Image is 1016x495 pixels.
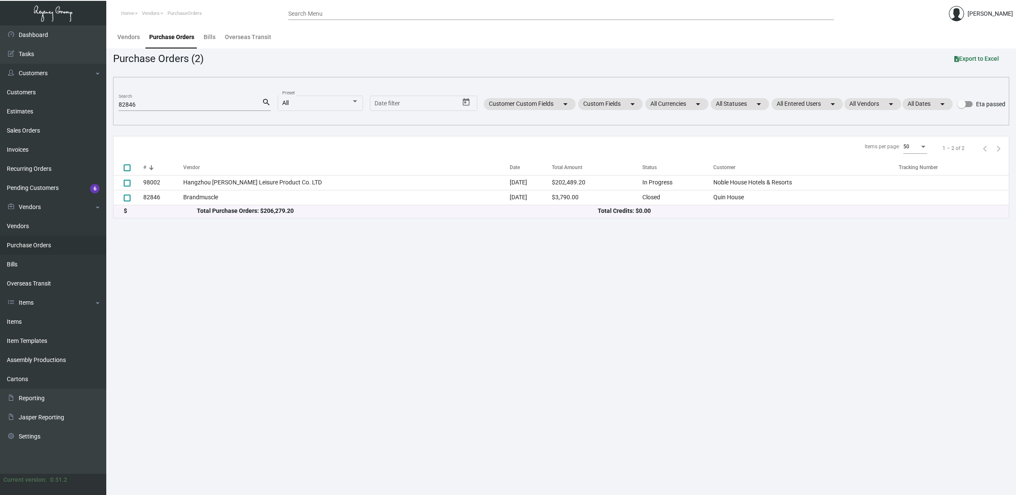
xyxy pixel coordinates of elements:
div: Total Amount [552,164,582,171]
td: Quin House [713,190,899,205]
div: # [143,164,146,171]
div: # [143,164,183,171]
div: Tracking Number [899,164,938,171]
mat-chip: All Vendors [844,98,901,110]
td: Noble House Hotels & Resorts [713,175,899,190]
span: All [282,99,289,106]
span: Home [121,11,134,16]
mat-icon: arrow_drop_down [560,99,570,109]
td: Brandmuscle [183,190,510,205]
button: Next page [992,141,1005,155]
td: [DATE] [510,175,552,190]
div: Vendors [117,33,140,42]
div: $ [124,206,197,215]
span: 50 [903,144,909,150]
span: Eta passed [976,99,1005,109]
mat-chip: All Currencies [645,98,708,110]
div: Bills [204,33,216,42]
td: Hangzhou [PERSON_NAME] Leisure Product Co. LTD [183,175,510,190]
mat-icon: arrow_drop_down [886,99,896,109]
span: Export to Excel [954,55,999,62]
input: Start date [375,100,401,107]
div: Overseas Transit [225,33,271,42]
mat-chip: Custom Fields [578,98,643,110]
button: Previous page [978,141,992,155]
input: End date [408,100,449,107]
td: 98002 [143,175,183,190]
td: Closed [642,190,713,205]
div: Tracking Number [899,164,1009,171]
mat-icon: arrow_drop_down [828,99,838,109]
mat-select: Items per page: [903,144,927,150]
div: Total Credits: $0.00 [598,206,999,215]
button: Export to Excel [948,51,1006,66]
button: Open calendar [460,96,473,109]
mat-chip: All Statuses [711,98,769,110]
div: [PERSON_NAME] [968,9,1013,18]
mat-icon: arrow_drop_down [693,99,703,109]
div: Status [642,164,713,171]
div: Customer [713,164,735,171]
mat-icon: arrow_drop_down [627,99,638,109]
td: 82846 [143,190,183,205]
div: Vendor [183,164,510,171]
div: Current version: [3,475,47,484]
div: Total Purchase Orders: $206,279.20 [197,206,598,215]
div: Date [510,164,520,171]
mat-chip: Customer Custom Fields [484,98,576,110]
span: PurchaseOrders [167,11,202,16]
div: 1 – 2 of 2 [942,144,965,152]
div: Purchase Orders (2) [113,51,204,66]
td: $202,489.20 [552,175,642,190]
div: 0.51.2 [50,475,67,484]
mat-icon: arrow_drop_down [937,99,948,109]
div: Date [510,164,552,171]
mat-chip: All Dates [902,98,953,110]
span: Vendors [142,11,159,16]
mat-icon: arrow_drop_down [754,99,764,109]
img: admin@bootstrapmaster.com [949,6,964,21]
td: In Progress [642,175,713,190]
div: Purchase Orders [149,33,194,42]
div: Customer [713,164,899,171]
div: Items per page: [865,143,900,150]
td: [DATE] [510,190,552,205]
div: Total Amount [552,164,642,171]
div: Vendor [183,164,200,171]
mat-chip: All Entered Users [772,98,843,110]
mat-icon: search [262,97,271,107]
td: $3,790.00 [552,190,642,205]
div: Status [642,164,657,171]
